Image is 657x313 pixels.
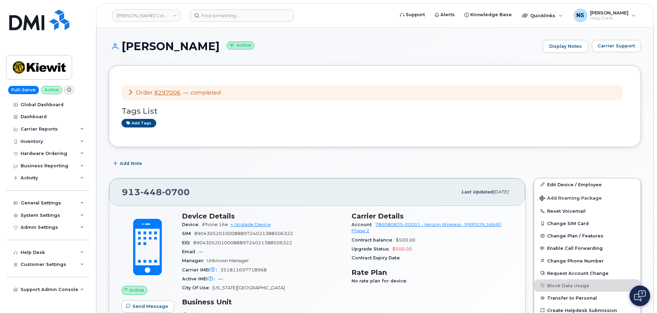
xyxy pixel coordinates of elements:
[212,285,285,290] span: [US_STATE][GEOGRAPHIC_DATA]
[140,187,162,197] span: 448
[136,89,153,96] span: Order
[547,246,603,251] span: Enable Call Forwarding
[193,240,292,245] span: 89043052010008889724021388506322
[183,89,220,96] span: —
[129,287,144,293] span: Active
[534,255,641,267] button: Change Phone Number
[534,178,641,191] a: Edit Device / Employee
[461,189,493,194] span: Last updated
[534,292,641,304] button: Transfer to Personal
[109,40,539,52] h1: [PERSON_NAME]
[120,160,142,167] span: Add Note
[351,212,513,220] h3: Carrier Details
[534,267,641,279] button: Request Account Change
[351,222,375,227] span: Account
[109,157,148,170] button: Add Note
[351,255,403,260] span: Contract Expiry Date
[182,212,343,220] h3: Device Details
[534,230,641,242] button: Change Plan / Features
[182,231,194,236] span: SIM
[351,246,392,251] span: Upgrade Status
[351,268,513,277] h3: Rate Plan
[182,258,207,263] span: Manager
[182,222,202,227] span: Device
[182,267,220,272] span: Carrier IMEI
[207,258,249,263] span: Unknown Manager
[547,233,603,238] span: Change Plan / Features
[220,267,267,272] span: 351811697718968
[190,89,220,96] em: completed
[534,217,641,230] button: Change SIM Card
[534,191,641,205] button: Add Roaming Package
[598,43,635,49] span: Carrier Support
[182,285,212,290] span: City Of Use
[122,119,156,127] a: Add tags
[227,42,254,49] small: Active
[231,222,271,227] a: + Upgrade Device
[199,249,203,254] span: —
[351,222,502,233] a: 786080835-00001 - Verizon Wireless - [PERSON_NAME] Phase 2
[154,89,181,96] a: #297006
[194,231,293,236] span: 89043052010008889724021388506322
[540,195,602,202] span: Add Roaming Package
[122,300,174,313] button: Send Message
[182,249,199,254] span: Email
[592,40,641,52] button: Carrier Support
[392,246,412,251] span: $500.00
[351,237,396,243] span: Contract balance
[634,290,646,301] img: Open chat
[218,276,223,281] span: —
[396,237,415,243] span: $500.00
[534,242,641,254] button: Enable Call Forwarding
[162,187,190,197] span: 0700
[182,240,193,245] span: EID
[534,205,641,217] button: Reset Voicemail
[132,303,168,310] span: Send Message
[493,189,508,194] span: [DATE]
[182,276,218,281] span: Active IMEI
[543,40,588,53] a: Display Notes
[351,278,410,283] span: No rate plan for device
[182,298,343,306] h3: Business Unit
[534,279,641,292] button: Block Data Usage
[202,222,228,227] span: iPhone 16e
[122,107,628,115] h3: Tags List
[122,187,190,197] span: 913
